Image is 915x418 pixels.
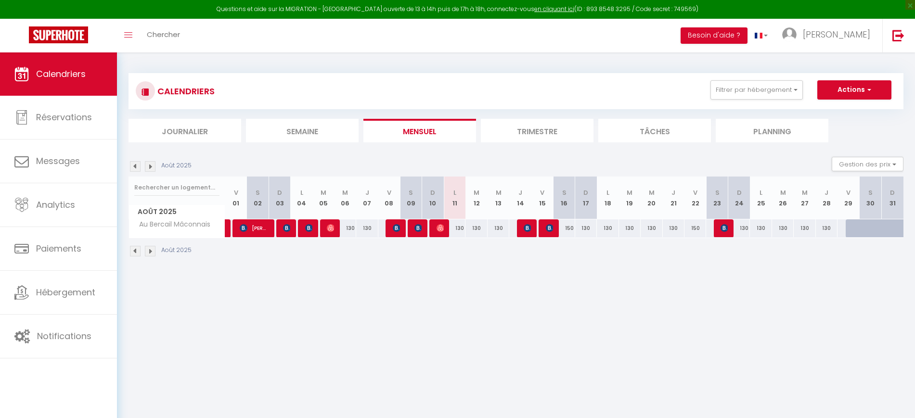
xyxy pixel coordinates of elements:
[546,219,553,237] span: Debby Nout
[161,161,192,170] p: Août 2025
[750,177,772,219] th: 25
[663,219,684,237] div: 130
[387,188,391,197] abbr: V
[728,219,750,237] div: 130
[794,177,815,219] th: 27
[728,177,750,219] th: 24
[36,286,95,298] span: Hébergement
[444,177,465,219] th: 11
[327,219,334,237] span: [PERSON_NAME]
[716,119,828,142] li: Planning
[225,177,247,219] th: 01
[721,219,728,237] span: [PERSON_NAME]
[247,177,269,219] th: 02
[562,188,567,197] abbr: S
[772,219,794,237] div: 130
[684,177,706,219] th: 22
[481,119,593,142] li: Trimestre
[803,28,870,40] span: [PERSON_NAME]
[465,177,487,219] th: 12
[129,205,225,219] span: Août 2025
[641,177,662,219] th: 20
[335,219,356,237] div: 130
[817,80,891,100] button: Actions
[627,188,632,197] abbr: M
[597,177,619,219] th: 18
[365,188,369,197] abbr: J
[161,246,192,255] p: Août 2025
[400,177,422,219] th: 09
[444,219,465,237] div: 130
[291,177,312,219] th: 04
[312,177,334,219] th: 05
[134,179,219,196] input: Rechercher un logement...
[597,219,619,237] div: 130
[892,29,904,41] img: logout
[29,26,88,43] img: Super Booking
[414,219,422,237] span: [PERSON_NAME]
[269,177,290,219] th: 03
[140,19,187,52] a: Chercher
[129,119,241,142] li: Journalier
[422,177,444,219] th: 10
[36,111,92,123] span: Réservations
[760,188,762,197] abbr: L
[598,119,711,142] li: Tâches
[540,188,544,197] abbr: V
[488,219,509,237] div: 130
[641,219,662,237] div: 130
[474,188,479,197] abbr: M
[606,188,609,197] abbr: L
[868,188,873,197] abbr: S
[240,219,269,237] span: [PERSON_NAME]
[437,219,444,237] span: [PERSON_NAME]
[409,188,413,197] abbr: S
[36,242,81,254] span: Paiements
[37,330,91,342] span: Notifications
[706,177,728,219] th: 23
[693,188,697,197] abbr: V
[378,177,400,219] th: 08
[321,188,326,197] abbr: M
[363,119,476,142] li: Mensuel
[684,219,706,237] div: 150
[335,177,356,219] th: 06
[36,199,75,211] span: Analytics
[531,177,553,219] th: 15
[518,188,522,197] abbr: J
[225,219,230,238] a: [PERSON_NAME]
[832,157,903,171] button: Gestion des prix
[710,80,803,100] button: Filtrer par hébergement
[816,219,838,237] div: 130
[342,188,348,197] abbr: M
[465,219,487,237] div: 130
[663,177,684,219] th: 21
[816,177,838,219] th: 28
[553,219,575,237] div: 150
[575,219,597,237] div: 130
[300,188,303,197] abbr: L
[715,188,720,197] abbr: S
[130,219,213,230] span: Au Bercail Mâconnais
[246,119,359,142] li: Semaine
[772,177,794,219] th: 26
[671,188,675,197] abbr: J
[393,219,400,237] span: [PERSON_NAME]
[430,188,435,197] abbr: D
[147,29,180,39] span: Chercher
[305,219,312,237] span: [PERSON_NAME]
[619,177,641,219] th: 19
[794,219,815,237] div: 130
[890,188,895,197] abbr: D
[534,5,574,13] a: en cliquant ici
[782,27,797,42] img: ...
[780,188,786,197] abbr: M
[524,219,531,237] span: [PERSON_NAME]
[496,188,502,197] abbr: M
[277,188,282,197] abbr: D
[356,219,378,237] div: 130
[488,177,509,219] th: 13
[619,219,641,237] div: 130
[583,188,588,197] abbr: D
[881,177,903,219] th: 31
